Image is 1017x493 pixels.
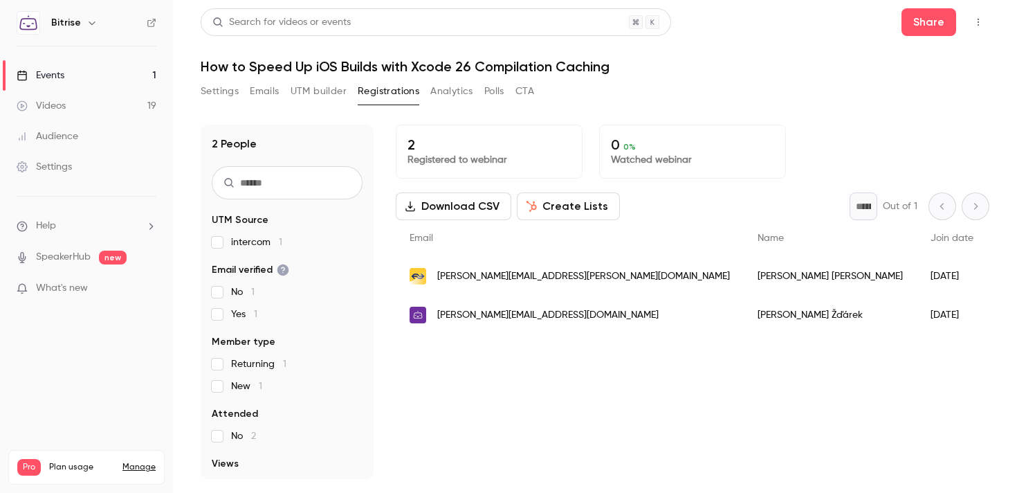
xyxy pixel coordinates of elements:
div: [DATE] [917,296,987,334]
p: Watched webinar [611,153,774,167]
span: Join date [931,233,973,243]
span: No [231,285,255,299]
button: Create Lists [517,192,620,220]
span: 1 [283,359,286,369]
div: [DATE] [917,257,987,296]
span: [PERSON_NAME][EMAIL_ADDRESS][PERSON_NAME][DOMAIN_NAME] [437,269,730,284]
button: UTM builder [291,80,347,102]
li: help-dropdown-opener [17,219,156,233]
p: Out of 1 [883,199,917,213]
iframe: Noticeable Trigger [140,283,156,295]
span: Email [410,233,433,243]
span: New [231,379,262,393]
button: Polls [484,80,504,102]
img: bitrise.io [410,307,426,323]
span: Pro [17,459,41,476]
span: Views [212,457,239,471]
span: 1 [259,382,262,391]
button: Analytics [430,80,473,102]
button: Share [901,8,956,36]
a: Manage [122,462,156,473]
img: Bitrise [17,12,39,34]
div: Videos [17,99,66,113]
img: ns.nl [410,268,426,285]
span: No [231,429,256,443]
span: 1 [254,310,257,319]
span: intercom [231,235,282,249]
h1: 2 People [212,136,257,152]
p: 2 [407,136,571,153]
span: 0 % [623,142,636,152]
span: Name [758,233,784,243]
span: 1 [251,287,255,297]
span: Help [36,219,56,233]
div: Audience [17,129,78,143]
p: 0 [611,136,774,153]
p: Registered to webinar [407,153,571,167]
div: Search for videos or events [212,15,351,30]
span: Returning [231,357,286,371]
div: Settings [17,160,72,174]
h1: How to Speed Up iOS Builds with Xcode 26 Compilation Caching [201,58,989,75]
div: [PERSON_NAME] [PERSON_NAME] [744,257,917,296]
span: new [99,251,127,265]
button: CTA [515,80,534,102]
span: Plan usage [49,462,114,473]
span: Attended [212,407,258,421]
div: Events [17,69,64,82]
span: Yes [231,307,257,321]
button: Settings [201,80,239,102]
button: Emails [250,80,279,102]
span: 2 [251,431,256,441]
div: [PERSON_NAME] Žďárek [744,296,917,334]
span: Member type [212,335,275,349]
button: Download CSV [396,192,511,220]
span: 1 [279,237,282,247]
a: SpeakerHub [36,250,91,265]
span: UTM Source [212,213,268,227]
span: [PERSON_NAME][EMAIL_ADDRESS][DOMAIN_NAME] [437,308,659,323]
h6: Bitrise [51,16,81,30]
span: Email verified [212,263,289,277]
button: Registrations [358,80,419,102]
span: What's new [36,281,88,296]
